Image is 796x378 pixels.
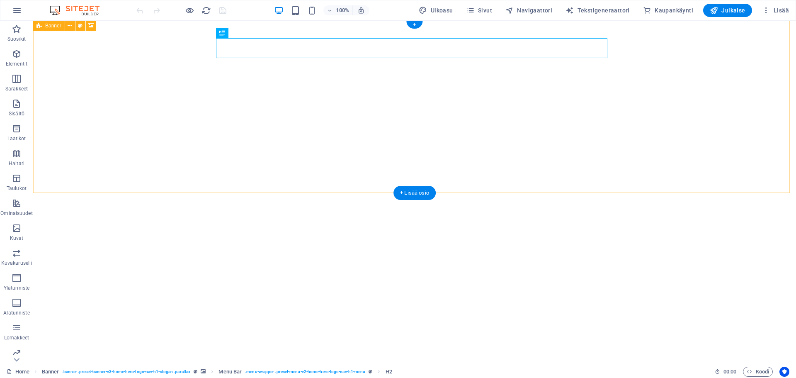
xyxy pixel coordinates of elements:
[723,367,736,377] span: 00 00
[45,23,61,28] span: Banner
[502,4,556,17] button: Navigaattori
[0,210,32,217] p: Ominaisuudet
[715,367,737,377] h6: Istunnon aika
[3,310,29,316] p: Alatunniste
[201,5,211,15] button: reload
[640,4,696,17] button: Kaupankäynti
[48,5,110,15] img: Editor Logo
[4,285,29,291] p: Ylätunniste
[357,7,365,14] i: Koon muuttuessa säädä zoomaustaso automaattisesti sopimaan valittuun laitteeseen.
[323,5,353,15] button: 100%
[393,186,436,200] div: + Lisää osio
[1,260,32,266] p: Kuvakaruselli
[4,334,29,341] p: Lomakkeet
[42,367,59,377] span: Napsauta valitaksesi. Kaksoisnapsauta muokataksesi
[10,235,24,241] p: Kuvat
[562,4,633,17] button: Tekstigeneraattori
[62,367,190,377] span: . banner .preset-banner-v3-home-hero-logo-nav-h1-slogan .parallax
[466,6,492,15] span: Sivut
[759,4,792,17] button: Lisää
[7,135,26,142] p: Laatikot
[201,6,211,15] i: Lataa sivu uudelleen
[643,6,693,15] span: Kaupankäynti
[5,85,28,92] p: Sarakkeet
[7,185,27,192] p: Taulukot
[406,21,422,29] div: +
[245,367,365,377] span: . menu-wrapper .preset-menu-v2-home-hero-logo-nav-h1-menu
[42,367,392,377] nav: breadcrumb
[7,367,29,377] a: Napsauta peruuttaaksesi valinnan. Kaksoisnapsauta avataksesi Sivut
[463,4,495,17] button: Sivut
[336,5,349,15] h6: 100%
[710,6,745,15] span: Julkaise
[7,36,26,42] p: Suosikit
[201,369,206,374] i: Tämä elementti sisältää taustan
[762,6,789,15] span: Lisää
[6,61,27,67] p: Elementit
[743,367,773,377] button: Koodi
[9,160,24,167] p: Haitari
[386,367,392,377] span: Napsauta valitaksesi. Kaksoisnapsauta muokataksesi
[419,6,453,15] span: Ulkoasu
[218,367,242,377] span: Napsauta valitaksesi. Kaksoisnapsauta muokataksesi
[9,110,24,117] p: Sisältö
[369,369,372,374] i: Tämä elementti on mukautettava esiasetus
[415,4,456,17] div: Ulkoasu (Ctrl+Alt+Y)
[565,6,630,15] span: Tekstigeneraattori
[729,368,730,375] span: :
[747,367,769,377] span: Koodi
[505,6,552,15] span: Navigaattori
[415,4,456,17] button: Ulkoasu
[703,4,752,17] button: Julkaise
[194,369,197,374] i: Tämä elementti on mukautettava esiasetus
[184,5,194,15] button: Napsauta tästä poistuaksesi esikatselutilasta ja jatkaaksesi muokkaamista
[779,367,789,377] button: Usercentrics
